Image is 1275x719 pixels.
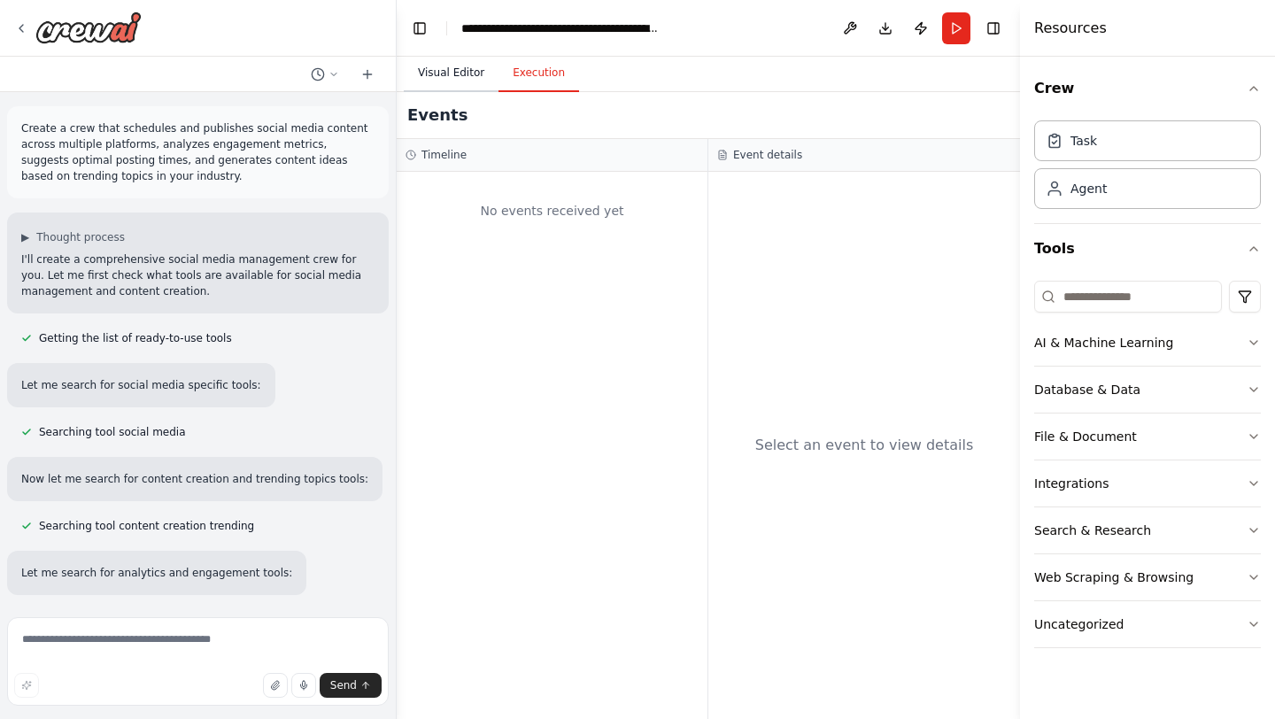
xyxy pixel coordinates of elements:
button: Hide right sidebar [981,16,1006,41]
nav: breadcrumb [461,19,661,37]
p: Let me search for analytics and engagement tools: [21,565,292,581]
div: Database & Data [1034,381,1140,398]
button: Switch to previous chat [304,64,346,85]
img: Logo [35,12,142,43]
h3: Timeline [421,148,467,162]
span: Thought process [36,230,125,244]
div: AI & Machine Learning [1034,334,1173,352]
h2: Events [407,103,467,128]
button: File & Document [1034,414,1261,460]
span: ▶ [21,230,29,244]
div: Select an event to view details [755,435,974,456]
div: Tools [1034,274,1261,662]
p: Now let me search for content creation and trending topics tools: [21,471,368,487]
div: File & Document [1034,428,1137,445]
button: Search & Research [1034,507,1261,553]
h3: Event details [733,148,802,162]
div: Agent [1070,180,1107,197]
button: Click to speak your automation idea [291,673,316,698]
p: I'll create a comprehensive social media management crew for you. Let me first check what tools a... [21,251,375,299]
button: Hide left sidebar [407,16,432,41]
button: Start a new chat [353,64,382,85]
button: Web Scraping & Browsing [1034,554,1261,600]
div: No events received yet [406,181,699,241]
div: Search & Research [1034,522,1151,539]
p: Let me search for social media specific tools: [21,377,261,393]
span: Send [330,678,357,692]
button: Execution [498,55,579,92]
button: Visual Editor [404,55,498,92]
button: Database & Data [1034,367,1261,413]
button: AI & Machine Learning [1034,320,1261,366]
button: Improve this prompt [14,673,39,698]
h4: Resources [1034,18,1107,39]
div: Uncategorized [1034,615,1124,633]
button: ▶Thought process [21,230,125,244]
button: Integrations [1034,460,1261,506]
span: Getting the list of ready-to-use tools [39,331,232,345]
div: Task [1070,132,1097,150]
button: Tools [1034,224,1261,274]
div: Integrations [1034,475,1109,492]
button: Upload files [263,673,288,698]
p: Create a crew that schedules and publishes social media content across multiple platforms, analyz... [21,120,375,184]
div: Crew [1034,113,1261,223]
button: Crew [1034,64,1261,113]
button: Uncategorized [1034,601,1261,647]
span: Searching tool social media [39,425,186,439]
div: Web Scraping & Browsing [1034,568,1194,586]
button: Send [320,673,382,698]
span: Searching tool content creation trending [39,519,254,533]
